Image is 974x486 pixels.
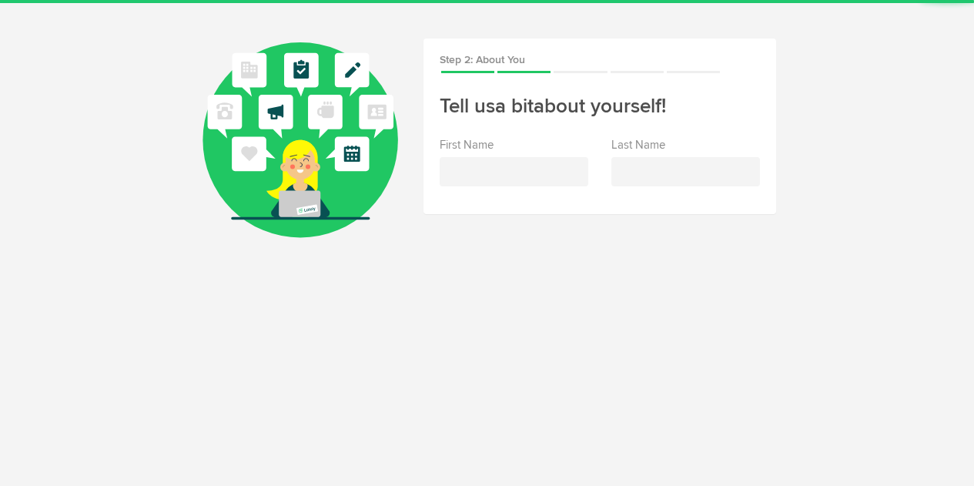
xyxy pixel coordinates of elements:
[440,137,494,153] label: First Name
[440,96,760,119] h2: Tell us about yourself!
[199,39,402,242] img: kately_features_green_01.svg
[440,55,760,66] h2: Step 2: About You
[611,137,665,153] label: Last Name
[495,97,534,117] span: a bit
